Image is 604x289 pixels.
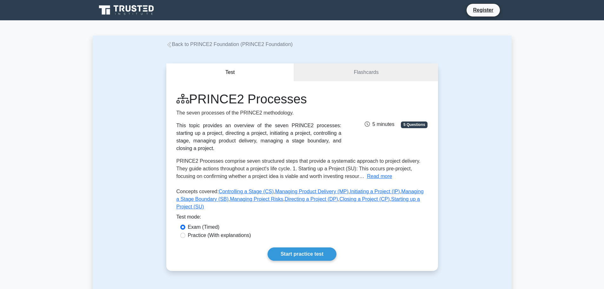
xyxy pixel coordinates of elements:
[350,189,400,194] a: Initiating a Project (IP)
[469,6,497,14] a: Register
[340,196,390,202] a: Closing a Project (CP)
[367,173,392,180] button: Read more
[176,109,342,117] p: The seven processes of the PRINCE2 methodology.
[365,122,394,127] span: 5 minutes
[176,188,428,213] p: Concepts covered: , , , , , , ,
[176,122,342,152] div: This topic provides an overview of the seven PRINCE2 processes: starting up a project, directing ...
[401,122,428,128] span: 5 Questions
[294,63,438,82] a: Flashcards
[176,158,421,179] span: PRINCE2 Processes comprise seven structured steps that provide a systematic approach to project d...
[188,232,251,239] label: Practice (With explanations)
[275,189,348,194] a: Managing Product Delivery (MP)
[230,196,283,202] a: Managing Project Risks
[166,63,295,82] button: Test
[219,189,274,194] a: Controlling a Stage (CS)
[176,91,342,107] h1: PRINCE2 Processes
[268,247,336,261] a: Start practice test
[176,213,428,223] div: Test mode:
[188,223,220,231] label: Exam (Timed)
[285,196,338,202] a: Directing a Project (DP)
[166,42,293,47] a: Back to PRINCE2 Foundation (PRINCE2 Foundation)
